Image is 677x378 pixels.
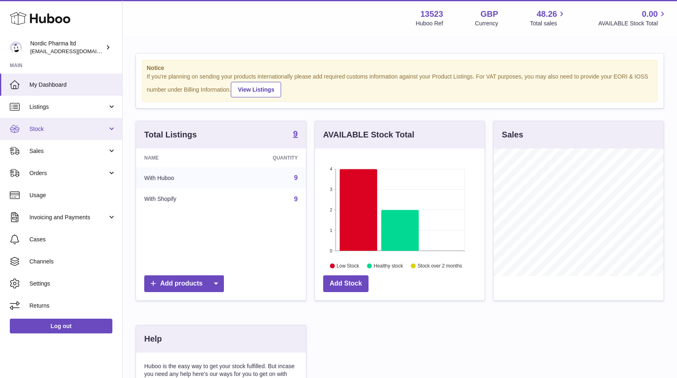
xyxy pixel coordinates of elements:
text: 3 [330,187,332,192]
span: Listings [29,103,107,111]
a: 9 [293,130,298,139]
span: [EMAIL_ADDRESS][DOMAIN_NAME] [30,48,120,54]
h3: AVAILABLE Stock Total [323,129,414,140]
span: My Dashboard [29,81,116,89]
div: Huboo Ref [416,20,443,27]
span: Sales [29,147,107,155]
th: Quantity [228,148,306,167]
span: AVAILABLE Stock Total [598,20,667,27]
a: 48.26 Total sales [530,9,566,27]
text: Healthy stock [373,263,403,269]
span: Stock [29,125,107,133]
text: Low Stock [337,263,360,269]
a: 9 [294,174,298,181]
div: If you're planning on sending your products internationally please add required customs informati... [147,73,653,97]
div: Nordic Pharma ltd [30,40,104,55]
strong: GBP [480,9,498,20]
strong: Notice [147,64,653,72]
strong: 13523 [420,9,443,20]
h3: Total Listings [144,129,197,140]
text: 4 [330,166,332,171]
img: chika.alabi@nordicpharma.com [10,41,22,54]
text: Stock over 2 months [418,263,462,269]
span: Returns [29,302,116,310]
div: Currency [475,20,498,27]
span: 48.26 [536,9,557,20]
span: Usage [29,191,116,199]
span: Settings [29,280,116,288]
text: 1 [330,228,332,233]
a: Log out [10,319,112,333]
h3: Help [144,333,162,344]
a: 0.00 AVAILABLE Stock Total [598,9,667,27]
td: With Huboo [136,167,228,189]
h3: Sales [502,129,523,140]
span: Total sales [530,20,566,27]
td: With Shopify [136,189,228,210]
span: Cases [29,236,116,243]
text: 0 [330,248,332,253]
span: Orders [29,169,107,177]
span: Invoicing and Payments [29,214,107,221]
span: Channels [29,258,116,265]
th: Name [136,148,228,167]
a: View Listings [231,82,281,97]
a: Add Stock [323,275,369,292]
a: 9 [294,196,298,202]
span: 0.00 [642,9,658,20]
a: Add products [144,275,224,292]
strong: 9 [293,130,298,138]
text: 2 [330,207,332,212]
